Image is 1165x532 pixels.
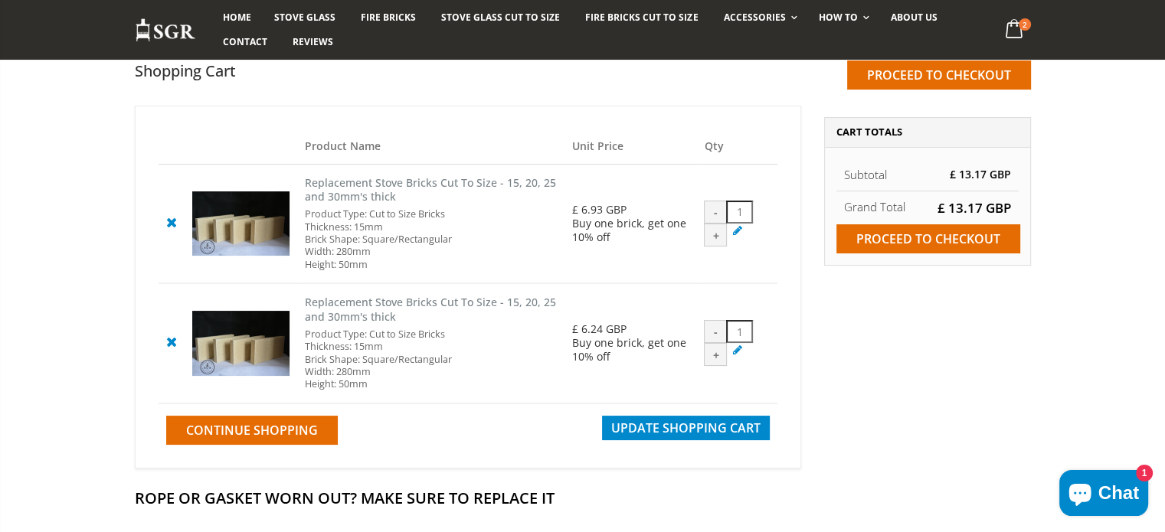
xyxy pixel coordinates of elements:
[712,5,804,30] a: Accessories
[602,416,770,440] button: Update Shopping Cart
[999,15,1030,45] a: 2
[223,35,267,48] span: Contact
[844,199,905,214] strong: Grand Total
[293,35,333,48] span: Reviews
[211,30,279,54] a: Contact
[572,321,627,336] span: £ 6.24 GBP
[186,422,318,439] span: Continue Shopping
[281,30,345,54] a: Reviews
[704,224,727,246] div: +
[274,11,335,24] span: Stove Glass
[135,60,236,81] h1: Shopping Cart
[723,11,785,24] span: Accessories
[807,5,877,30] a: How To
[211,5,263,30] a: Home
[704,343,727,366] div: +
[938,199,1011,217] span: £ 13.17 GBP
[836,224,1020,253] input: Proceed to checkout
[836,125,902,139] span: Cart Totals
[349,5,427,30] a: Fire Bricks
[297,129,565,164] th: Product Name
[135,488,1031,508] h2: Rope Or Gasket Worn Out? Make Sure To Replace It
[305,328,557,391] div: Product Type: Cut to Size Bricks Thickness: 15mm Brick Shape: Square/Rectangular Width: 280mm Hei...
[430,5,571,30] a: Stove Glass Cut To Size
[192,311,290,375] img: Replacement Stove Bricks Cut To Size - 15, 20, 25 and 30mm's thick - Brick Pool #2
[263,5,347,30] a: Stove Glass
[305,208,557,271] div: Product Type: Cut to Size Bricks Thickness: 15mm Brick Shape: Square/Rectangular Width: 280mm Hei...
[361,11,416,24] span: Fire Bricks
[891,11,938,24] span: About us
[135,18,196,43] img: Stove Glass Replacement
[1055,470,1153,520] inbox-online-store-chat: Shopify online store chat
[611,419,761,436] span: Update Shopping Cart
[819,11,858,24] span: How To
[572,336,689,364] div: Buy one brick, get one 10% off
[844,167,887,182] span: Subtotal
[572,202,627,217] span: £ 6.93 GBP
[574,5,709,30] a: Fire Bricks Cut To Size
[847,60,1031,90] input: Proceed to checkout
[704,320,727,343] div: -
[879,5,949,30] a: About us
[572,217,689,244] div: Buy one brick, get one 10% off
[565,129,697,164] th: Unit Price
[585,11,698,24] span: Fire Bricks Cut To Size
[305,175,556,204] a: Replacement Stove Bricks Cut To Size - 15, 20, 25 and 30mm's thick
[1019,18,1031,31] span: 2
[696,129,777,164] th: Qty
[223,11,251,24] span: Home
[166,416,338,445] a: Continue Shopping
[441,11,560,24] span: Stove Glass Cut To Size
[950,167,1011,181] span: £ 13.17 GBP
[192,191,290,256] img: Replacement Stove Bricks Cut To Size - 15, 20, 25 and 30mm's thick - Brick Pool #2
[704,201,727,224] div: -
[305,295,556,324] a: Replacement Stove Bricks Cut To Size - 15, 20, 25 and 30mm's thick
